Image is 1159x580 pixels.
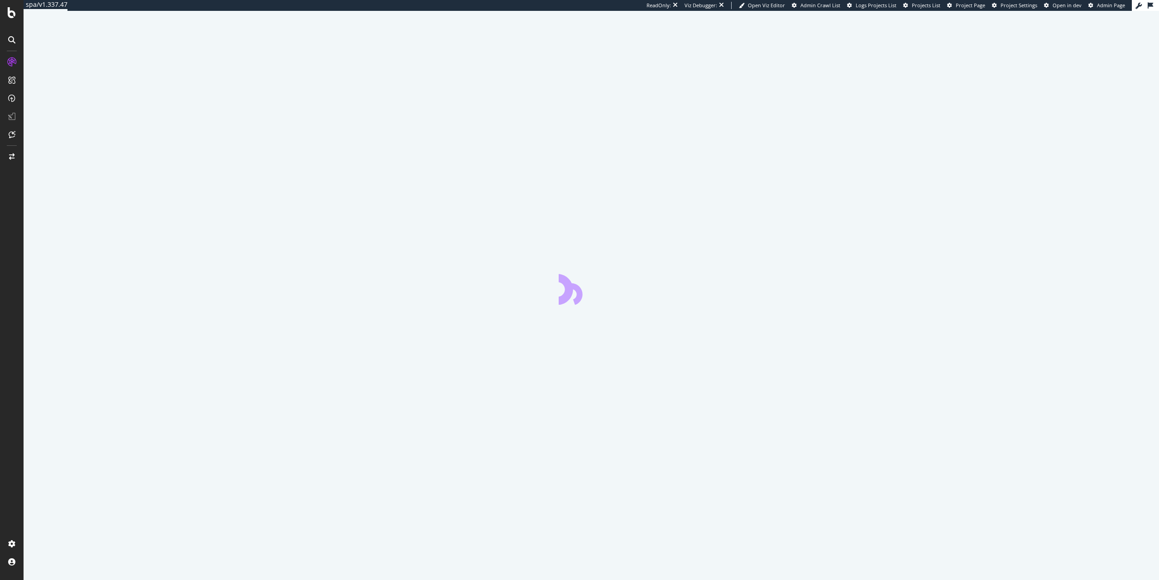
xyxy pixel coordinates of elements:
[739,2,785,9] a: Open Viz Editor
[792,2,840,9] a: Admin Crawl List
[847,2,896,9] a: Logs Projects List
[903,2,940,9] a: Projects List
[1044,2,1082,9] a: Open in dev
[647,2,671,9] div: ReadOnly:
[748,2,785,9] span: Open Viz Editor
[559,272,624,305] div: animation
[992,2,1037,9] a: Project Settings
[912,2,940,9] span: Projects List
[800,2,840,9] span: Admin Crawl List
[1053,2,1082,9] span: Open in dev
[1097,2,1125,9] span: Admin Page
[1001,2,1037,9] span: Project Settings
[856,2,896,9] span: Logs Projects List
[956,2,985,9] span: Project Page
[1088,2,1125,9] a: Admin Page
[685,2,717,9] div: Viz Debugger:
[947,2,985,9] a: Project Page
